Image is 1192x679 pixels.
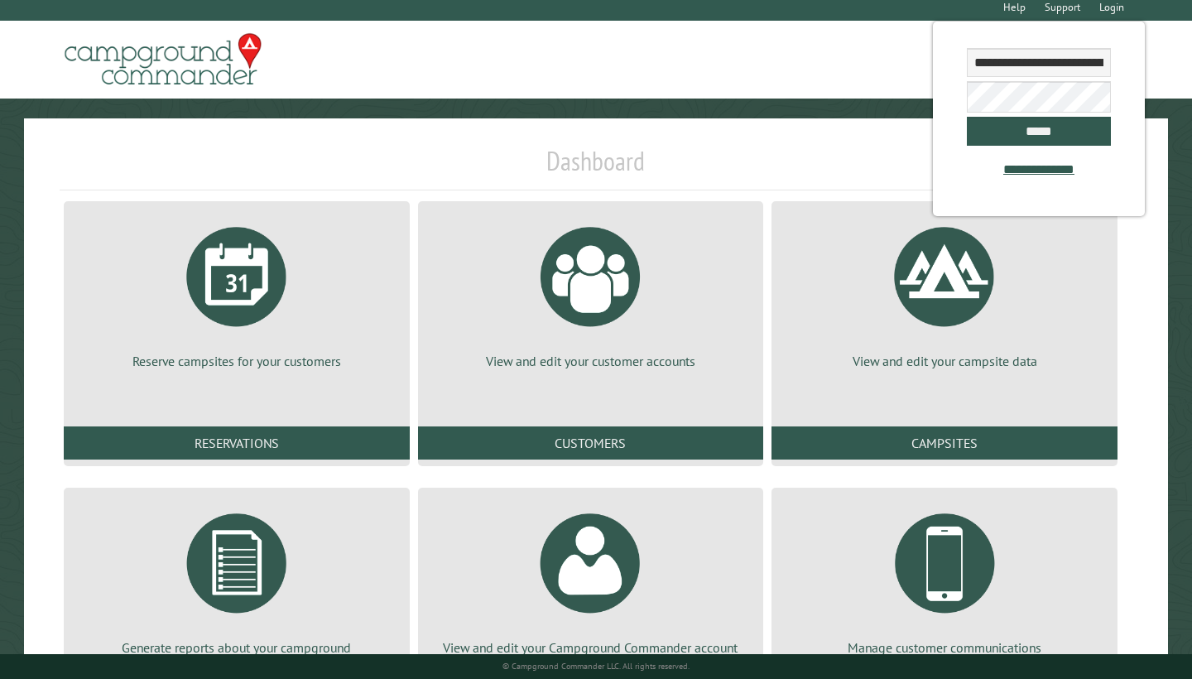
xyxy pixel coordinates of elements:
[84,214,390,370] a: Reserve campsites for your customers
[418,426,764,460] a: Customers
[791,352,1098,370] p: View and edit your campsite data
[791,638,1098,657] p: Manage customer communications
[502,661,690,672] small: © Campground Commander LLC. All rights reserved.
[771,426,1117,460] a: Campsites
[438,214,744,370] a: View and edit your customer accounts
[84,638,390,657] p: Generate reports about your campground
[438,638,744,657] p: View and edit your Campground Commander account
[791,214,1098,370] a: View and edit your campsite data
[438,352,744,370] p: View and edit your customer accounts
[84,501,390,657] a: Generate reports about your campground
[791,501,1098,657] a: Manage customer communications
[84,352,390,370] p: Reserve campsites for your customers
[60,145,1132,190] h1: Dashboard
[64,426,410,460] a: Reservations
[60,27,267,92] img: Campground Commander
[438,501,744,657] a: View and edit your Campground Commander account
